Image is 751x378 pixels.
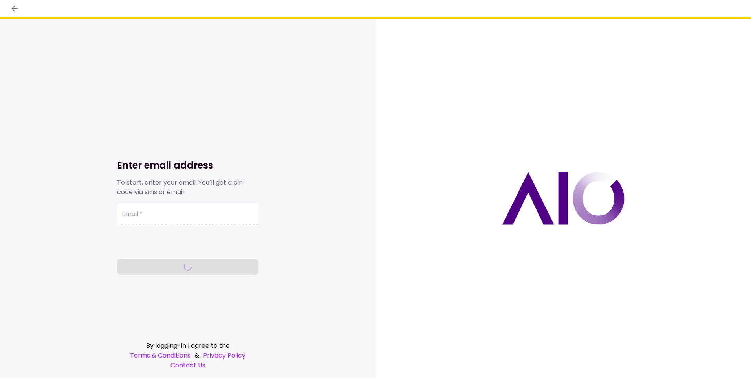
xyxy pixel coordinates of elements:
[502,172,625,225] img: AIO logo
[8,2,21,15] button: back
[130,350,190,360] a: Terms & Conditions
[117,178,258,197] div: To start, enter your email. You’ll get a pin code via sms or email
[117,350,258,360] div: &
[117,159,258,172] h1: Enter email address
[203,350,245,360] a: Privacy Policy
[117,360,258,370] a: Contact Us
[117,341,258,350] div: By logging-in I agree to the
